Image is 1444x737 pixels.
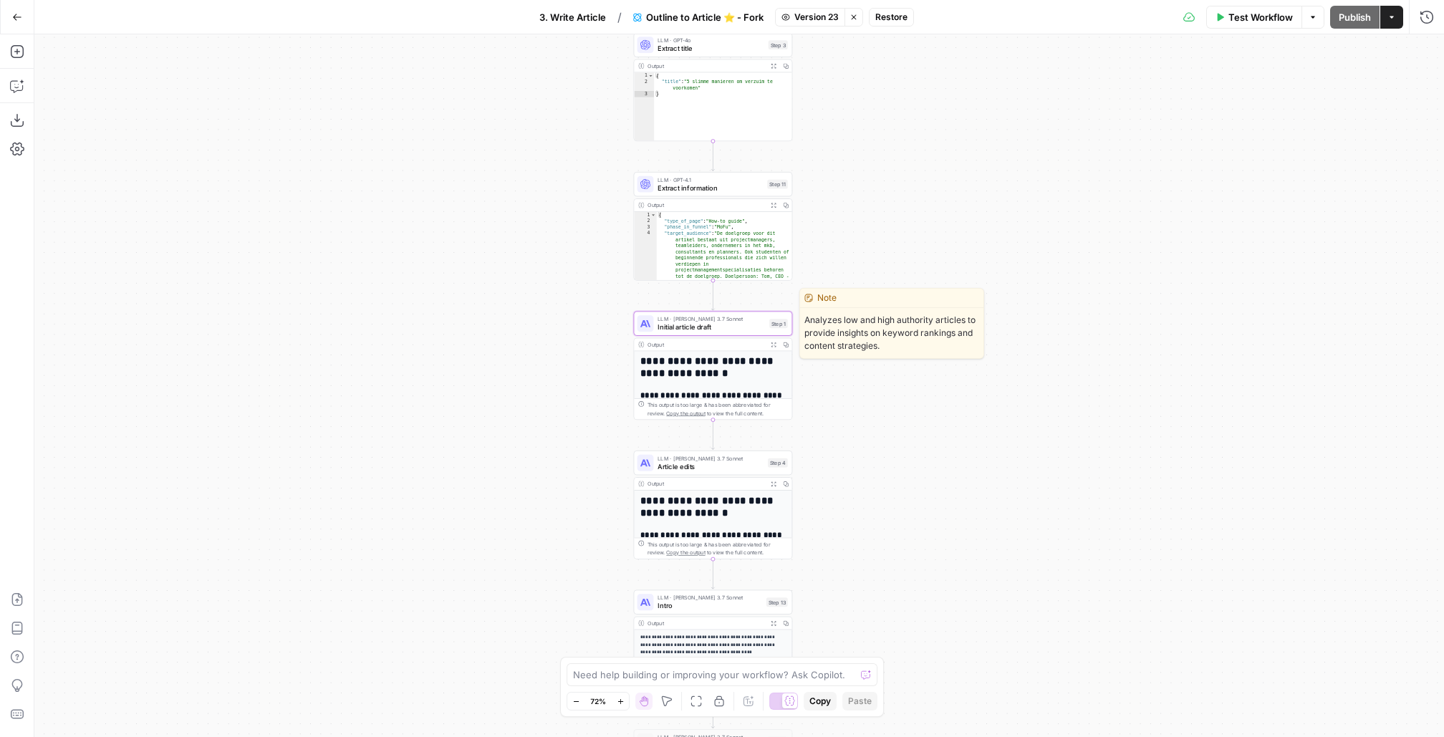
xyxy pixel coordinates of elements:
[539,10,606,24] span: 3. Write Article
[634,91,654,97] div: 3
[648,540,788,557] div: This output is too large & has been abbreviated for review. to view the full content.
[648,340,764,348] div: Output
[648,201,764,209] div: Output
[648,72,654,79] span: Toggle code folding, rows 1 through 3
[848,695,872,708] span: Paste
[766,597,788,607] div: Step 13
[711,698,714,728] g: Edge from step_13 to step_19
[711,559,714,589] g: Edge from step_4 to step_13
[658,44,764,54] span: Extract title
[842,692,877,710] button: Paste
[646,10,764,24] span: Outline to Article ⭐️ - Fork
[634,32,793,141] div: LLM · GPT-4oExtract titleStep 3Output{ "title":"5 slimme manieren om verzuim te voorkomen"}
[711,280,714,310] g: Edge from step_11 to step_1
[1330,6,1380,29] button: Publish
[711,420,714,450] g: Edge from step_1 to step_4
[794,11,839,24] span: Version 23
[658,594,762,602] span: LLM · [PERSON_NAME] 3.7 Sonnet
[875,11,908,24] span: Restore
[658,175,763,183] span: LLM · GPT-4.1
[767,180,788,189] div: Step 11
[650,212,656,218] span: Toggle code folding, rows 1 through 16
[775,8,844,27] button: Version 23
[658,461,764,471] span: Article edits
[804,692,837,710] button: Copy
[768,458,788,468] div: Step 4
[1206,6,1301,29] button: Test Workflow
[658,315,765,323] span: LLM · [PERSON_NAME] 3.7 Sonnet
[666,549,705,556] span: Copy the output
[634,218,656,224] div: 2
[658,601,762,611] span: Intro
[648,480,764,488] div: Output
[658,454,764,462] span: LLM · [PERSON_NAME] 3.7 Sonnet
[590,695,606,707] span: 72%
[648,62,764,69] div: Output
[1339,10,1371,24] span: Publish
[769,319,788,328] div: Step 1
[666,410,705,417] span: Copy the output
[869,8,914,27] button: Restore
[634,79,654,91] div: 2
[634,224,656,231] div: 3
[769,40,788,49] div: Step 3
[617,9,622,26] span: /
[634,231,656,341] div: 4
[531,6,615,29] button: 3. Write Article
[658,37,764,44] span: LLM · GPT-4o
[625,6,772,29] button: Outline to Article ⭐️ - Fork
[1228,10,1293,24] span: Test Workflow
[634,212,656,218] div: 1
[648,401,788,418] div: This output is too large & has been abbreviated for review. to view the full content.
[809,695,831,708] span: Copy
[648,619,764,627] div: Output
[634,172,793,281] div: LLM · GPT-4.1Extract informationStep 11Output{ "type_of_page":"How-to guide", "phase_in_funnel":"...
[658,322,765,332] span: Initial article draft
[711,141,714,171] g: Edge from step_3 to step_11
[634,72,654,79] div: 1
[800,308,983,358] span: Analyzes low and high authority articles to provide insights on keyword rankings and content stra...
[800,289,983,308] div: Note
[658,183,763,193] span: Extract information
